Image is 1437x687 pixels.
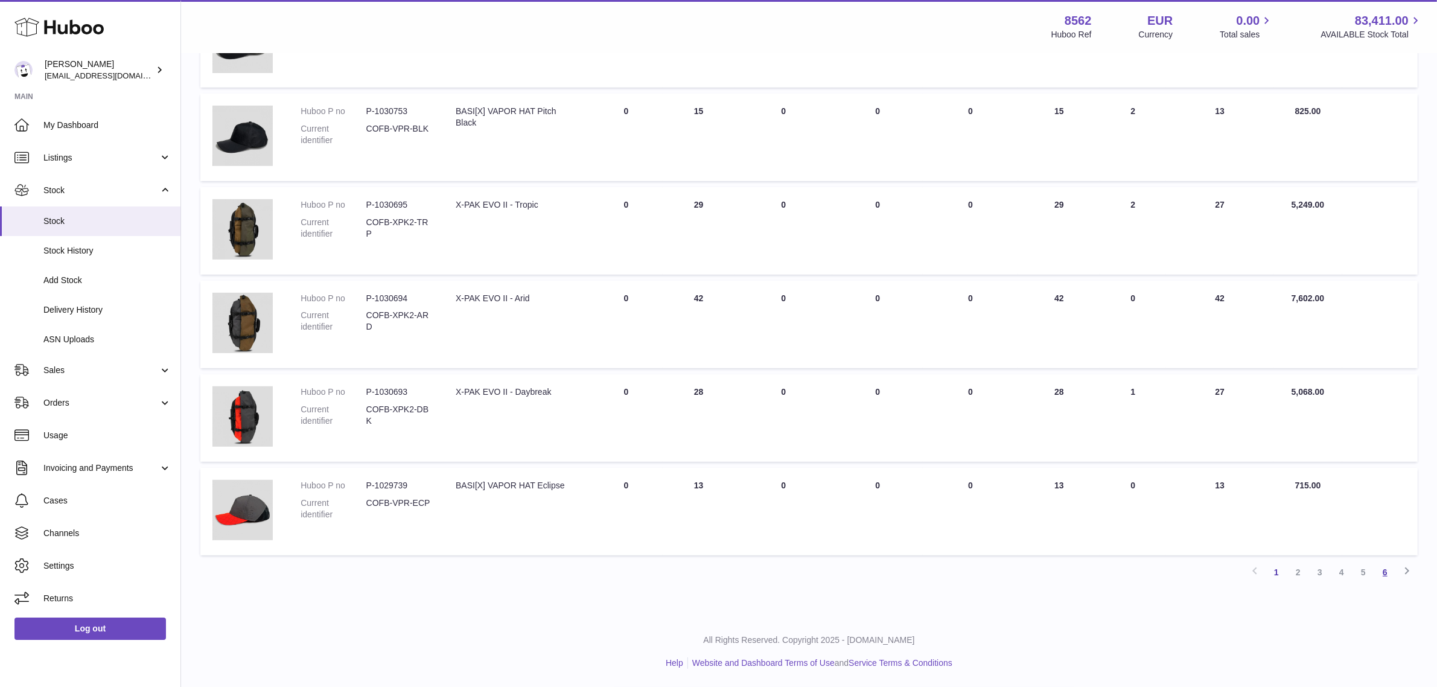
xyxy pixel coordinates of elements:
[666,658,683,668] a: Help
[1309,561,1331,583] a: 3
[1237,13,1260,29] span: 0.00
[1100,374,1166,462] td: 1
[43,528,171,539] span: Channels
[43,275,171,286] span: Add Stock
[1051,29,1092,40] div: Huboo Ref
[43,430,171,441] span: Usage
[688,657,952,669] li: and
[301,217,366,240] dt: Current identifier
[45,71,177,80] span: [EMAIL_ADDRESS][DOMAIN_NAME]
[366,497,432,520] dd: COFB-VPR-ECP
[366,199,432,211] dd: P-1030695
[14,61,33,79] img: internalAdmin-8562@internal.huboo.com
[1147,13,1173,29] strong: EUR
[1295,106,1321,116] span: 825.00
[1139,29,1173,40] div: Currency
[849,658,952,668] a: Service Terms & Conditions
[590,374,663,462] td: 0
[43,120,171,131] span: My Dashboard
[1100,281,1166,368] td: 0
[735,281,833,368] td: 0
[1100,468,1166,555] td: 0
[1355,13,1409,29] span: 83,411.00
[692,658,835,668] a: Website and Dashboard Terms of Use
[301,199,366,211] dt: Huboo P no
[1321,13,1423,40] a: 83,411.00 AVAILABLE Stock Total
[43,462,159,474] span: Invoicing and Payments
[191,634,1427,646] p: All Rights Reserved. Copyright 2025 - [DOMAIN_NAME]
[1331,561,1353,583] a: 4
[968,387,973,397] span: 0
[735,468,833,555] td: 0
[1166,468,1274,555] td: 13
[366,404,432,427] dd: COFB-XPK2-DBK
[1321,29,1423,40] span: AVAILABLE Stock Total
[663,468,735,555] td: 13
[301,404,366,427] dt: Current identifier
[456,480,578,491] div: BASI[X] VAPOR HAT Eclipse
[1018,281,1100,368] td: 42
[212,386,273,447] img: product image
[43,334,171,345] span: ASN Uploads
[43,560,171,572] span: Settings
[212,106,273,166] img: product image
[1295,481,1321,490] span: 715.00
[43,304,171,316] span: Delivery History
[1374,561,1396,583] a: 6
[1065,13,1092,29] strong: 8562
[1166,94,1274,181] td: 13
[14,618,166,639] a: Log out
[1018,374,1100,462] td: 28
[1018,94,1100,181] td: 15
[590,468,663,555] td: 0
[301,123,366,146] dt: Current identifier
[301,497,366,520] dt: Current identifier
[456,106,578,129] div: BASI[X] VAPOR HAT Pitch Black
[212,480,273,540] img: product image
[968,481,973,490] span: 0
[301,386,366,398] dt: Huboo P no
[366,480,432,491] dd: P-1029739
[1166,374,1274,462] td: 27
[1018,468,1100,555] td: 13
[663,94,735,181] td: 15
[456,199,578,211] div: X-PAK EVO II - Tropic
[45,59,153,81] div: [PERSON_NAME]
[43,365,159,376] span: Sales
[832,374,923,462] td: 0
[1266,561,1287,583] a: 1
[832,468,923,555] td: 0
[301,106,366,117] dt: Huboo P no
[43,495,171,506] span: Cases
[590,281,663,368] td: 0
[663,374,735,462] td: 28
[366,293,432,304] dd: P-1030694
[1100,94,1166,181] td: 2
[212,293,273,353] img: product image
[301,310,366,333] dt: Current identifier
[735,374,833,462] td: 0
[968,200,973,209] span: 0
[301,480,366,491] dt: Huboo P no
[1166,281,1274,368] td: 42
[1292,293,1325,303] span: 7,602.00
[456,386,578,398] div: X-PAK EVO II - Daybreak
[366,123,432,146] dd: COFB-VPR-BLK
[968,293,973,303] span: 0
[212,199,273,260] img: product image
[735,187,833,274] td: 0
[366,217,432,240] dd: COFB-XPK2-TRP
[832,281,923,368] td: 0
[366,310,432,333] dd: COFB-XPK2-ARD
[43,185,159,196] span: Stock
[1292,200,1325,209] span: 5,249.00
[663,281,735,368] td: 42
[590,94,663,181] td: 0
[43,152,159,164] span: Listings
[832,94,923,181] td: 0
[1220,29,1273,40] span: Total sales
[832,187,923,274] td: 0
[366,386,432,398] dd: P-1030693
[1018,187,1100,274] td: 29
[663,187,735,274] td: 29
